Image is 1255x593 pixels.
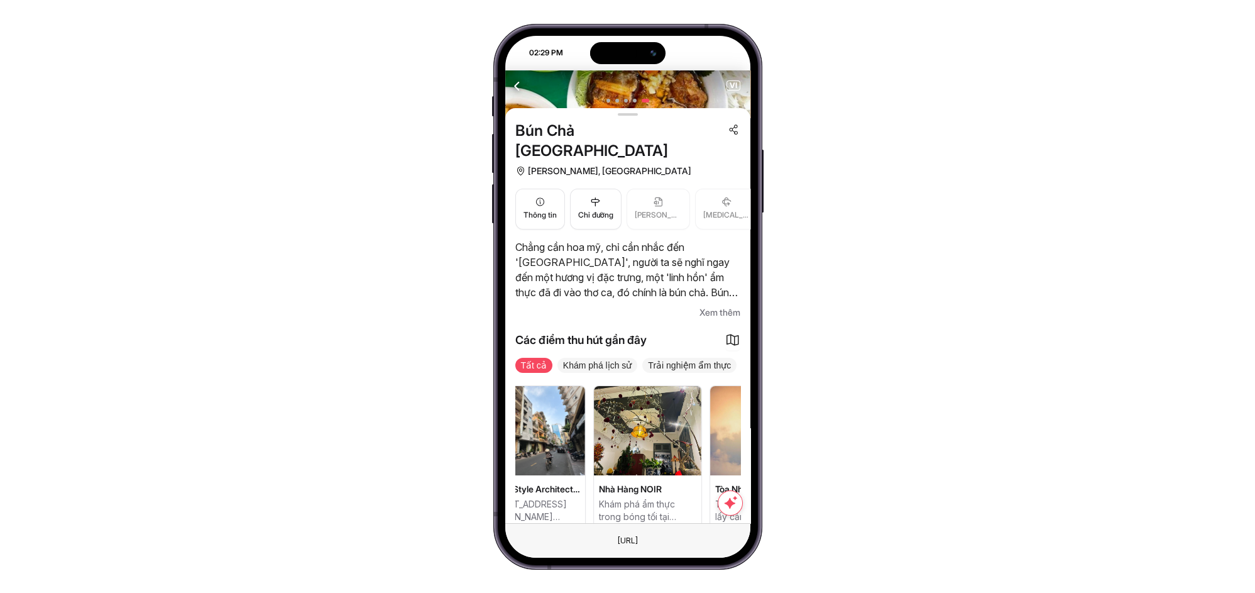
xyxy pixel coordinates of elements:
[515,189,565,230] button: Thông tin
[608,533,648,549] div: Đây là một phần tử giả. Để thay đổi URL, chỉ cần sử dụng trường văn bản Trình duyệt ở phía trên.
[726,80,740,91] button: VI
[727,81,740,90] span: VI
[507,47,569,58] div: 02:29 PM
[642,99,649,103] button: 5
[478,386,585,475] img: French Style Architecture Street
[515,358,552,373] span: Tất cả
[483,483,580,496] span: French Style Architecture Street
[615,99,619,103] button: 2
[624,99,628,103] button: 3
[627,189,690,230] button: [PERSON_NAME]
[699,305,740,320] span: Xem thêm
[515,240,740,300] p: Chẳng cần hoa mỹ, chỉ cần nhắc đến '[GEOGRAPHIC_DATA]', người ta sẽ nghĩ ngay đến một hương vị đặ...
[642,358,737,373] span: Trải nghiệm ẩm thực
[557,358,638,373] span: Khám phá lịch sử
[570,189,622,230] button: Chỉ đường
[715,498,813,523] p: Tòa tháp biểu tượng lấy cảm hứng từ hoa sen Việt Nam
[633,99,637,103] button: 4
[599,483,696,496] span: Nhà Hàng NOIR
[483,498,580,523] p: [STREET_ADDRESS][PERSON_NAME][PERSON_NAME]
[515,121,723,161] span: Bún Chả [GEOGRAPHIC_DATA]
[599,498,696,523] p: Khám phá ẩm thực trong bóng tối tại [GEOGRAPHIC_DATA]
[710,386,818,475] img: Tòa Nhà Bitexco
[523,209,557,221] span: Thông tin
[703,209,750,221] span: [MEDICAL_DATA] quan
[578,209,613,221] span: Chỉ đường
[606,99,610,103] button: 1
[528,163,691,179] span: [PERSON_NAME], [GEOGRAPHIC_DATA]
[515,331,647,349] span: Các điểm thu hút gần đây
[635,209,682,221] span: [PERSON_NAME]
[695,189,759,230] button: [MEDICAL_DATA] quan
[715,483,813,496] span: Tòa Nhà Bitexco
[594,386,701,475] img: Nhà Hàng NOIR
